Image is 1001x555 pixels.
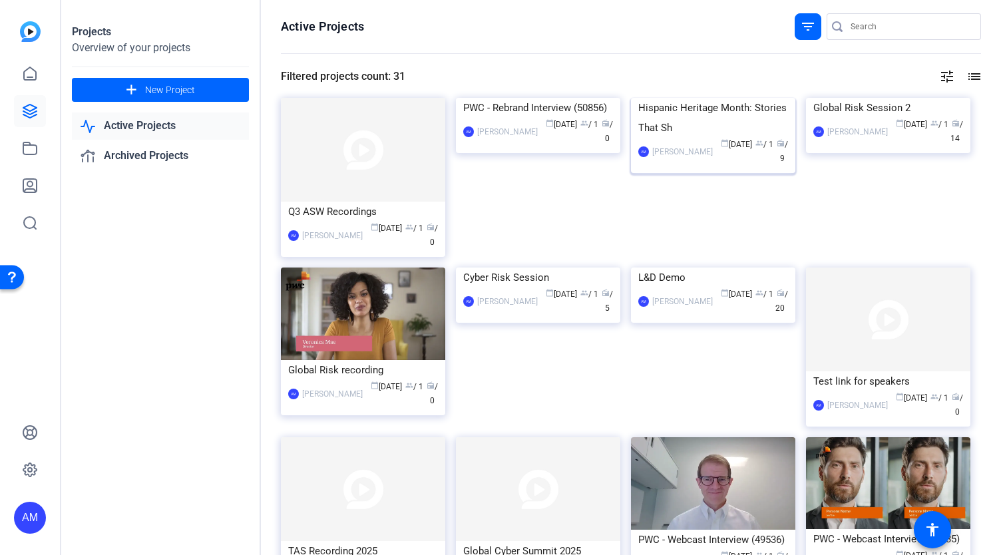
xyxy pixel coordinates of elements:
div: AM [638,146,649,157]
div: Filtered projects count: 31 [281,69,405,85]
div: Overview of your projects [72,40,249,56]
button: New Project [72,78,249,102]
span: calendar_today [546,289,554,297]
span: [DATE] [721,140,752,149]
input: Search [851,19,970,35]
div: PWC - Webcast Interview (49535) [813,529,963,549]
span: radio [777,289,785,297]
div: [PERSON_NAME] [652,145,713,158]
span: / 1 [755,140,773,149]
span: / 14 [950,120,963,143]
span: calendar_today [721,289,729,297]
mat-icon: accessibility [924,522,940,538]
span: [DATE] [371,382,402,391]
span: [DATE] [546,120,577,129]
div: AM [813,400,824,411]
div: [PERSON_NAME] [652,295,713,308]
mat-icon: add [123,82,140,98]
div: Global Risk Session 2 [813,98,963,118]
div: Q3 ASW Recordings [288,202,438,222]
span: / 1 [580,289,598,299]
div: AM [813,126,824,137]
div: Projects [72,24,249,40]
span: radio [952,393,960,401]
span: radio [777,139,785,147]
span: / 5 [602,289,613,313]
div: AM [14,502,46,534]
span: calendar_today [896,119,904,127]
span: group [580,289,588,297]
span: [DATE] [546,289,577,299]
span: / 20 [775,289,788,313]
span: calendar_today [371,381,379,389]
span: New Project [145,83,195,97]
span: [DATE] [896,393,927,403]
span: [DATE] [721,289,752,299]
span: calendar_today [896,393,904,401]
mat-icon: list [965,69,981,85]
span: group [930,119,938,127]
a: Archived Projects [72,142,249,170]
span: / 1 [930,393,948,403]
span: group [930,393,938,401]
span: / 0 [602,120,613,143]
div: [PERSON_NAME] [477,295,538,308]
span: radio [427,223,435,231]
span: [DATE] [371,224,402,233]
span: / 0 [427,382,438,405]
mat-icon: tune [939,69,955,85]
span: / 1 [930,120,948,129]
div: [PERSON_NAME] [827,125,888,138]
div: [PERSON_NAME] [477,125,538,138]
span: group [755,289,763,297]
span: group [405,223,413,231]
div: L&D Demo [638,268,788,287]
span: / 9 [777,140,788,163]
span: radio [952,119,960,127]
span: / 0 [952,393,963,417]
div: AM [463,296,474,307]
div: AM [463,126,474,137]
div: Global Risk recording [288,360,438,380]
span: group [580,119,588,127]
span: group [755,139,763,147]
span: calendar_today [721,139,729,147]
div: AM [288,389,299,399]
span: calendar_today [546,119,554,127]
span: radio [602,289,610,297]
span: / 1 [405,382,423,391]
span: calendar_today [371,223,379,231]
div: PWC - Rebrand Interview (50856) [463,98,613,118]
span: / 1 [405,224,423,233]
span: [DATE] [896,120,927,129]
div: [PERSON_NAME] [302,387,363,401]
div: AM [288,230,299,241]
div: Test link for speakers [813,371,963,391]
span: radio [427,381,435,389]
h1: Active Projects [281,19,364,35]
img: blue-gradient.svg [20,21,41,42]
span: / 1 [580,120,598,129]
span: / 0 [427,224,438,247]
div: [PERSON_NAME] [827,399,888,412]
div: Cyber Risk Session [463,268,613,287]
div: AM [638,296,649,307]
span: / 1 [755,289,773,299]
a: Active Projects [72,112,249,140]
span: radio [602,119,610,127]
div: PWC - Webcast Interview (49536) [638,530,788,550]
mat-icon: filter_list [800,19,816,35]
div: Hispanic Heritage Month: Stories That Sh [638,98,788,138]
div: [PERSON_NAME] [302,229,363,242]
span: group [405,381,413,389]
